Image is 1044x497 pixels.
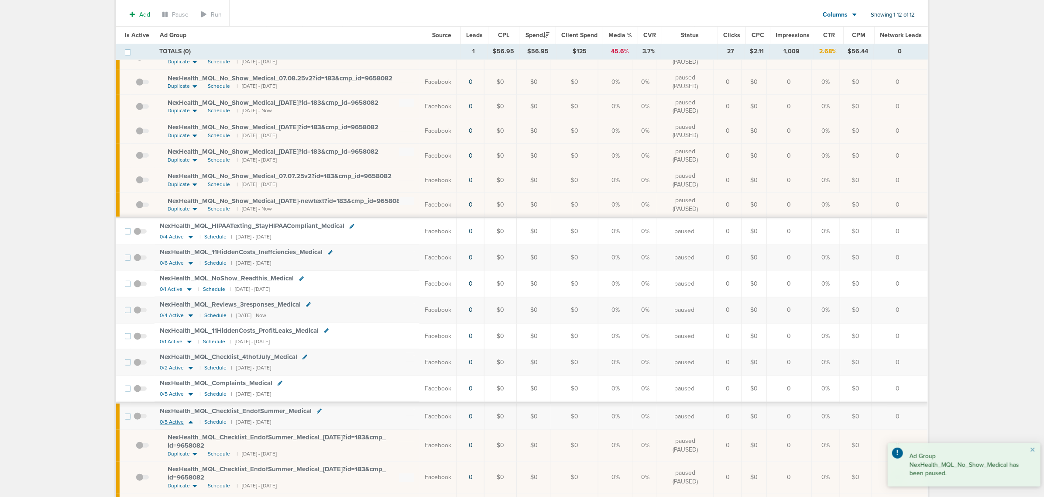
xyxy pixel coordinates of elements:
td: $0 [551,168,598,193]
span: Clicks [723,31,740,39]
td: 0 [767,403,812,430]
td: 0 [872,70,928,94]
a: 0 [469,332,473,340]
td: $0 [742,94,767,119]
a: 0 [469,201,473,208]
span: Schedule [208,107,230,114]
td: 0% [598,403,633,430]
td: $0 [551,245,598,271]
td: $0 [484,217,517,245]
td: 0 [714,94,742,119]
small: | [199,365,200,371]
td: paused (PAUSED) [657,143,714,168]
td: 0 [872,297,928,323]
td: $125 [556,44,603,59]
td: $56.95 [520,44,556,59]
span: paused [674,358,694,367]
td: $0 [517,376,551,403]
a: 0 [469,103,473,110]
span: Schedule [208,156,230,164]
td: 0% [633,403,657,430]
td: $0 [517,143,551,168]
span: CVR [643,31,656,39]
td: $0 [484,94,517,119]
td: $0 [484,143,517,168]
td: 0% [633,245,657,271]
td: 0% [633,143,657,168]
small: Schedule [204,419,227,425]
span: Status [681,31,699,39]
td: $0 [517,168,551,193]
td: Facebook [419,119,457,143]
span: Network Leads [880,31,922,39]
small: | [198,286,199,293]
td: 0 [714,297,742,323]
td: 0% [598,245,633,271]
a: 0 [469,280,473,287]
td: $0 [840,323,872,349]
td: Facebook [419,70,457,94]
td: $0 [551,217,598,245]
td: paused (PAUSED) [657,193,714,218]
span: paused [674,253,694,262]
small: Schedule [203,286,225,293]
td: 0 [767,168,812,193]
span: Schedule [208,205,230,213]
td: $0 [840,119,872,143]
td: $0 [484,297,517,323]
small: | [DATE] - [DATE] [237,58,277,66]
td: 0% [812,94,840,119]
td: $0 [742,349,767,376]
td: 0 [767,143,812,168]
a: 0 [469,127,473,135]
span: 0/2 Active [160,365,184,371]
td: 0% [598,94,633,119]
td: 0% [812,297,840,323]
td: $0 [742,217,767,245]
td: Facebook [419,245,457,271]
td: 0% [598,193,633,218]
td: $0 [742,403,767,430]
td: 0 [714,217,742,245]
span: 0/1 Active [160,286,182,293]
span: Leads [466,31,483,39]
td: Facebook [419,323,457,349]
td: 1,009 [769,44,814,59]
small: | [DATE] - Now [237,107,272,114]
span: NexHealth_ MQL_ No_ Show_ Medical_ 07.08.25v2?id=183&cmp_ id=9658082 [168,74,392,82]
span: NexHealth_ MQL_ Checklist_ EndofSummer_ Medical_ [DATE]?id=183&cmp_ id=9658082 [168,433,386,450]
td: 1 [460,44,488,59]
td: $0 [742,245,767,271]
td: $0 [517,271,551,297]
td: $0 [551,119,598,143]
td: 0 [872,245,928,271]
td: 0% [598,217,633,245]
span: NexHealth_ MQL_ Reviews_ 3responses_ Medical [160,300,301,308]
td: $0 [551,193,598,218]
small: Schedule [204,312,227,319]
td: 0 [872,94,928,119]
span: Client Spend [561,31,598,39]
span: NexHealth_ MQL_ Complaints_ Medical [160,379,272,387]
td: $0 [517,349,551,376]
span: Schedule [208,450,230,458]
td: 0% [812,271,840,297]
td: 0% [598,70,633,94]
span: Impressions [776,31,810,39]
td: $0 [742,193,767,218]
td: 0 [714,193,742,218]
td: 2.68% [814,44,842,59]
small: Schedule [204,234,227,240]
span: Duplicate [168,107,190,114]
td: 0% [633,271,657,297]
td: $0 [742,323,767,349]
td: 0% [598,143,633,168]
a: 0 [469,78,473,86]
td: 0% [598,376,633,403]
span: Duplicate [168,181,190,188]
td: 0 [872,376,928,403]
td: 0 [874,44,930,59]
span: NexHealth_ MQL_ No_ Show_ Medical_ [DATE]?id=183&cmp_ id=9658082 [168,99,378,107]
td: 0 [714,376,742,403]
td: Facebook [419,376,457,403]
